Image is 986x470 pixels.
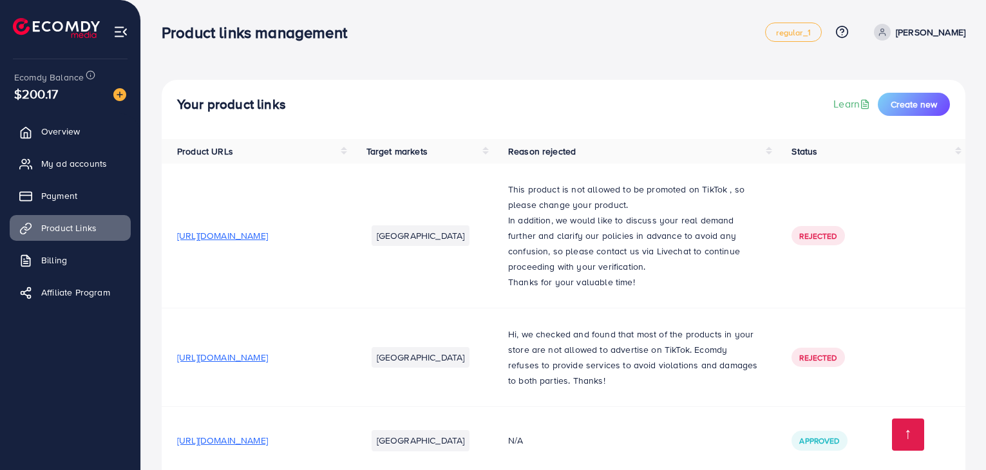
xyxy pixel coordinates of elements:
span: [URL][DOMAIN_NAME] [177,229,268,242]
p: Thanks for your valuable time! [508,274,761,290]
span: Product URLs [177,145,233,158]
span: Payment [41,189,77,202]
span: My ad accounts [41,157,107,170]
a: Product Links [10,215,131,241]
a: regular_1 [765,23,821,42]
img: menu [113,24,128,39]
span: Status [792,145,817,158]
li: [GEOGRAPHIC_DATA] [372,225,470,246]
span: Affiliate Program [41,286,110,299]
span: [URL][DOMAIN_NAME] [177,351,268,364]
h3: Product links management [162,23,357,42]
iframe: Chat [931,412,976,460]
a: Learn [833,97,873,111]
span: Overview [41,125,80,138]
span: N/A [508,434,523,447]
a: [PERSON_NAME] [869,24,965,41]
img: logo [13,18,100,38]
span: Approved [799,435,839,446]
span: Create new [891,98,937,111]
span: Rejected [799,352,837,363]
span: regular_1 [776,28,810,37]
span: Billing [41,254,67,267]
a: Billing [10,247,131,273]
button: Create new [878,93,950,116]
p: In addition, we would like to discuss your real demand further and clarify our policies in advanc... [508,212,761,274]
span: [URL][DOMAIN_NAME] [177,434,268,447]
span: Product Links [41,221,97,234]
a: My ad accounts [10,151,131,176]
p: Hi, we checked and found that most of the products in your store are not allowed to advertise on ... [508,326,761,388]
h4: Your product links [177,97,286,113]
li: [GEOGRAPHIC_DATA] [372,347,470,368]
p: This product is not allowed to be promoted on TikTok , so please change your product. [508,182,761,212]
span: Target markets [366,145,428,158]
a: Affiliate Program [10,279,131,305]
img: image [113,88,126,101]
span: Reason rejected [508,145,576,158]
span: Rejected [799,230,837,241]
span: Ecomdy Balance [14,71,84,84]
a: Overview [10,118,131,144]
li: [GEOGRAPHIC_DATA] [372,430,470,451]
p: [PERSON_NAME] [896,24,965,40]
a: Payment [10,183,131,209]
span: $200.17 [14,84,58,103]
